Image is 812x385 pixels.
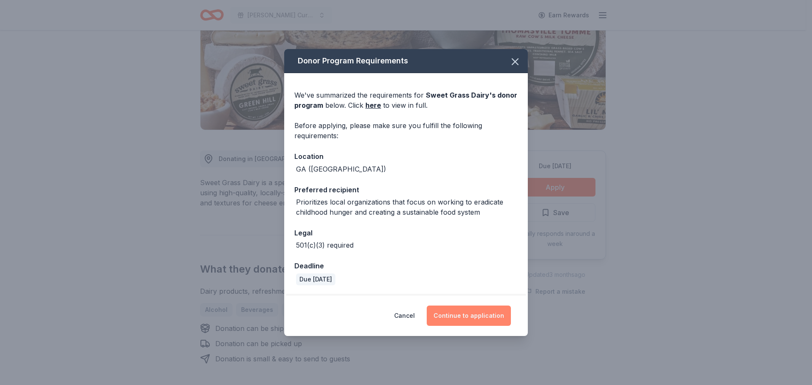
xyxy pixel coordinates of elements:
[294,120,518,141] div: Before applying, please make sure you fulfill the following requirements:
[294,260,518,271] div: Deadline
[296,164,386,174] div: GA ([GEOGRAPHIC_DATA])
[296,197,518,217] div: Prioritizes local organizations that focus on working to eradicate childhood hunger and creating ...
[296,273,335,285] div: Due [DATE]
[294,90,518,110] div: We've summarized the requirements for below. Click to view in full.
[365,100,381,110] a: here
[394,306,415,326] button: Cancel
[427,306,511,326] button: Continue to application
[296,240,354,250] div: 501(c)(3) required
[284,49,528,73] div: Donor Program Requirements
[294,151,518,162] div: Location
[294,184,518,195] div: Preferred recipient
[294,227,518,238] div: Legal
